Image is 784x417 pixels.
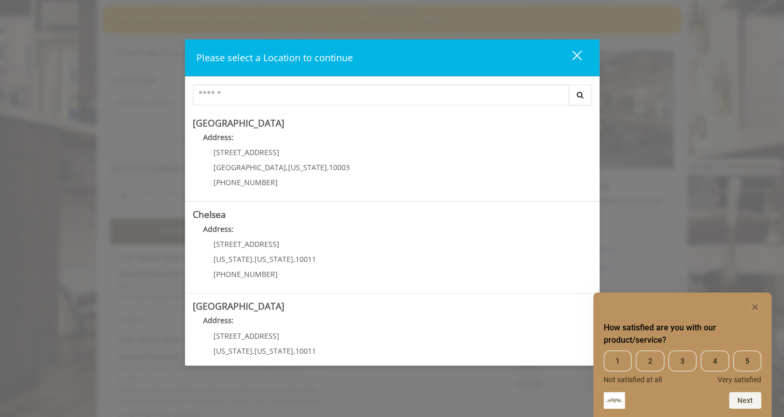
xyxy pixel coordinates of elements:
span: [US_STATE] [213,346,252,356]
span: , [293,254,295,264]
span: [PHONE_NUMBER] [213,177,278,187]
b: [GEOGRAPHIC_DATA] [193,300,284,312]
span: 4 [701,351,729,371]
span: 10011 [295,254,316,264]
b: Address: [203,315,234,325]
div: close dialog [560,50,581,65]
span: [PHONE_NUMBER] [213,269,278,279]
div: How satisfied are you with our product/service? Select an option from 1 to 5, with 1 being Not sa... [604,301,761,409]
span: [GEOGRAPHIC_DATA] [213,162,286,172]
span: , [293,346,295,356]
span: 1 [604,351,632,371]
button: Next question [729,392,761,409]
span: [US_STATE] [254,254,293,264]
span: 5 [733,351,761,371]
span: [STREET_ADDRESS] [213,239,279,249]
span: [US_STATE] [254,346,293,356]
input: Search Center [193,85,569,105]
span: , [252,346,254,356]
span: , [286,162,288,172]
div: Center Select [193,85,592,110]
b: Address: [203,132,234,142]
span: , [327,162,329,172]
span: , [252,254,254,264]
button: close dialog [553,47,588,68]
b: Address: [203,224,234,234]
i: Search button [574,91,586,99]
h2: How satisfied are you with our product/service? Select an option from 1 to 5, with 1 being Not sa... [604,322,761,346]
span: 3 [668,351,696,371]
span: [US_STATE] [288,162,327,172]
span: 10011 [295,346,316,356]
span: 10003 [329,162,350,172]
span: 2 [636,351,664,371]
span: [US_STATE] [213,254,252,264]
span: Not satisfied at all [604,376,662,384]
span: Please select a Location to continue [196,51,353,64]
button: Hide survey [749,301,761,313]
b: Chelsea [193,208,226,220]
div: How satisfied are you with our product/service? Select an option from 1 to 5, with 1 being Not sa... [604,351,761,384]
span: Very satisfied [718,376,761,384]
b: [GEOGRAPHIC_DATA] [193,117,284,129]
span: [STREET_ADDRESS] [213,331,279,341]
span: [STREET_ADDRESS] [213,147,279,157]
